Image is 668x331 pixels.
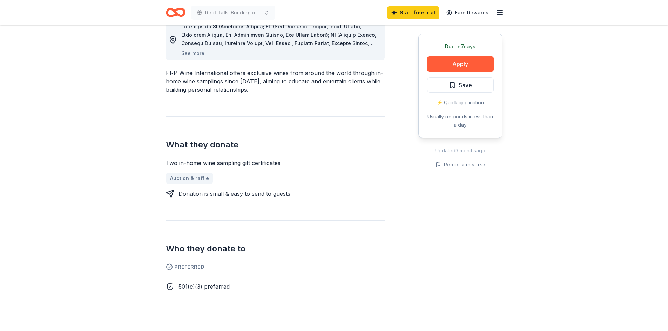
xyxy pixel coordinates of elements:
[178,283,230,290] span: 501(c)(3) preferred
[459,81,472,90] span: Save
[166,173,213,184] a: Auction & raffle
[178,189,290,198] div: Donation is small & easy to send to guests
[205,8,261,17] span: Real Talk: Building on Our Own Terms: Power, Purpose & Play
[427,77,494,93] button: Save
[442,6,493,19] a: Earn Rewards
[181,49,204,57] button: See more
[166,4,185,21] a: Home
[418,146,502,155] div: Updated 3 months ago
[166,69,385,94] div: PRP Wine International offers exclusive wines from around the world through in-home wine sampling...
[166,263,385,271] span: Preferred
[387,6,439,19] a: Start free trial
[427,112,494,129] div: Usually responds in less than a day
[166,139,385,150] h2: What they donate
[166,243,385,254] h2: Who they donate to
[427,42,494,51] div: Due in 7 days
[436,160,485,169] button: Report a mistake
[191,6,275,20] button: Real Talk: Building on Our Own Terms: Power, Purpose & Play
[427,98,494,107] div: ⚡️ Quick application
[166,159,385,167] div: Two in-home wine sampling gift certificates
[427,56,494,72] button: Apply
